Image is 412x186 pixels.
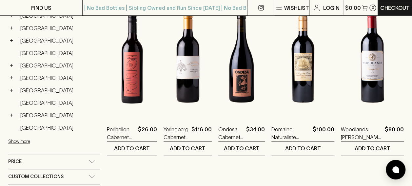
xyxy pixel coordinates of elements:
p: Checkout [380,4,410,12]
a: [GEOGRAPHIC_DATA] [17,97,100,108]
p: ADD TO CART [285,144,321,152]
a: Woodlands [PERSON_NAME] Sauvignon Merlot Malbec 2018 [341,125,382,141]
img: bubble-icon [392,166,399,173]
a: [GEOGRAPHIC_DATA] [17,47,100,59]
button: + [8,12,15,19]
p: 0 [371,6,374,9]
p: $26.00 [138,125,157,141]
a: [GEOGRAPHIC_DATA] [17,85,100,96]
a: [GEOGRAPHIC_DATA] [17,72,100,84]
a: Yeringberg Cabernet Sauvignon 2022 [164,125,189,141]
button: ADD TO CART [164,141,212,155]
p: $0.00 [345,4,361,12]
a: [GEOGRAPHIC_DATA] [17,122,100,133]
img: Ondesa Cabernet Sauvignon 2024 [218,1,265,116]
p: ADD TO CART [355,144,390,152]
button: + [8,37,15,44]
p: $34.00 [246,125,265,141]
button: Show more [8,135,94,148]
p: ADD TO CART [170,144,206,152]
button: + [8,25,15,31]
button: ADD TO CART [107,141,157,155]
div: Price [8,154,100,169]
p: $100.00 [313,125,334,141]
img: Woodlands Margaret Cabernet Sauvignon Merlot Malbec 2018 [341,1,404,116]
a: Ondesa Cabernet Sauvignon 2024 [218,125,244,141]
a: Domaine Naturaliste Morus Cabernet Sauvignon 2020 [271,125,310,141]
a: [GEOGRAPHIC_DATA] [17,23,100,34]
p: FIND US [31,4,51,12]
span: Price [8,158,22,166]
img: Perihelion Cabernet Sauvignon 2023 [107,1,157,116]
p: $80.00 [385,125,404,141]
button: ADD TO CART [218,141,265,155]
p: Wishlist [284,4,309,12]
img: Domaine Naturaliste Morus Cabernet Sauvignon 2020 [271,1,334,116]
p: ADD TO CART [114,144,150,152]
button: + [8,62,15,69]
a: [GEOGRAPHIC_DATA] [17,60,100,71]
p: ADD TO CART [224,144,260,152]
img: Yeringberg Cabernet Sauvignon 2022 [164,1,212,116]
a: [GEOGRAPHIC_DATA] [17,110,100,121]
div: Custom Collections [8,169,100,184]
button: ADD TO CART [341,141,404,155]
button: + [8,87,15,94]
span: Custom Collections [8,173,64,181]
button: + [8,112,15,119]
a: [GEOGRAPHIC_DATA] [17,35,100,46]
button: + [8,75,15,81]
button: ADD TO CART [271,141,334,155]
p: $116.00 [191,125,212,141]
p: Login [323,4,340,12]
a: Perihelion Cabernet Sauvignon 2023 [107,125,135,141]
